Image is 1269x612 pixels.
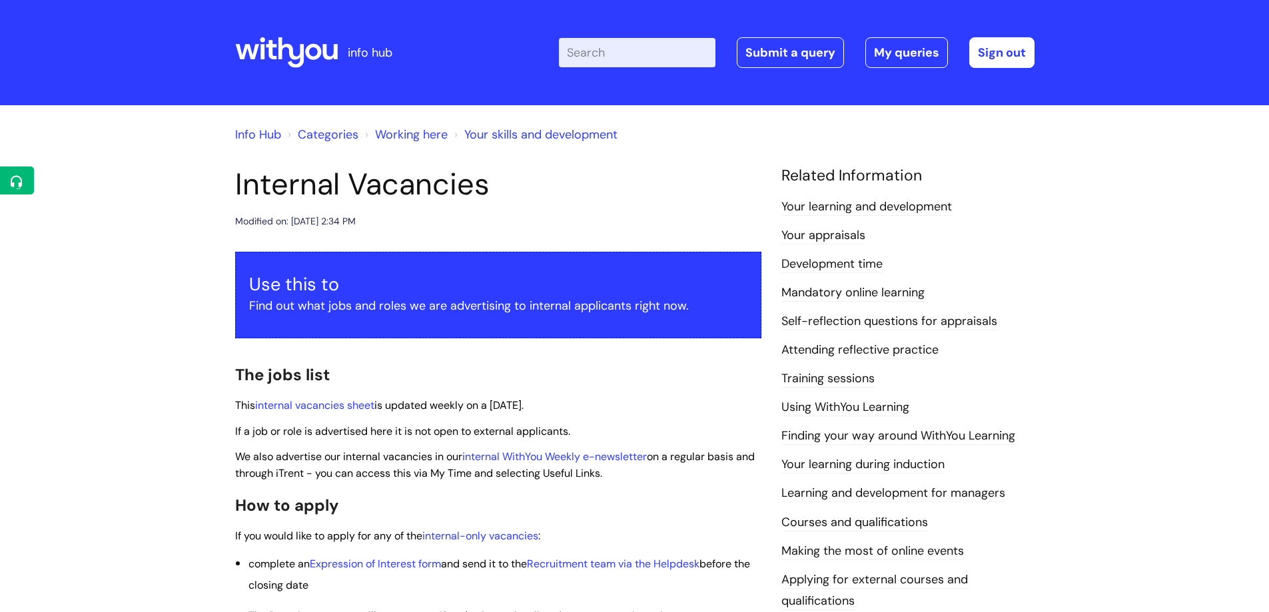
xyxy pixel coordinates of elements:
[781,370,875,388] a: Training sessions
[235,529,540,543] span: If you would like to apply for any of the :
[422,529,538,543] a: internal-only vacancies
[781,456,945,473] a: Your learning during induction
[235,450,755,480] span: We also advertise our internal vacancies in our on a regular basis and through iTrent - you can a...
[781,571,968,610] a: Applying for external courses and qualifications
[451,124,618,145] li: Your skills and development
[969,37,1035,68] a: Sign out
[527,557,699,571] a: Recruitment team via the Helpdesk
[781,166,1035,185] h4: Related Information
[362,124,448,145] li: Working here
[248,557,310,571] span: complete an
[462,450,647,463] a: internal WithYou Weekly e-newsletter
[781,399,909,416] a: Using WithYou Learning
[559,38,715,67] input: Search
[464,127,618,143] a: Your skills and development
[737,37,844,68] a: Submit a query
[781,514,928,531] a: Courses and qualifications
[781,313,997,330] a: Self-reflection questions for appraisals
[255,398,374,412] a: internal vacancies sheet
[235,398,524,412] span: This is updated weekly on a [DATE].
[781,256,883,273] a: Development time
[865,37,948,68] a: My queries
[235,495,339,515] span: How to apply
[235,364,330,385] span: The jobs list
[249,274,747,295] h3: Use this to
[298,127,358,143] a: Categories
[235,127,281,143] a: Info Hub
[375,127,448,143] a: Working here
[348,42,392,63] p: info hub
[781,198,952,216] a: Your learning and development
[235,166,761,202] h1: Internal Vacancies
[559,37,1035,68] div: | -
[235,424,570,438] span: If a job or role is advertised here it is not open to external applicants.
[254,578,308,592] span: losing date
[781,227,865,244] a: Your appraisals
[249,295,747,316] p: Find out what jobs and roles we are advertising to internal applicants right now.
[781,543,964,560] a: Making the most of online events
[284,124,358,145] li: Solution home
[235,213,356,230] div: Modified on: [DATE] 2:34 PM
[781,428,1015,445] a: Finding your way around WithYou Learning
[781,284,925,302] a: Mandatory online learning
[781,485,1005,502] a: Learning and development for managers
[781,342,939,359] a: Attending reflective practice
[310,557,441,571] a: Expression of Interest form
[248,557,750,592] span: and send it to the before the c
